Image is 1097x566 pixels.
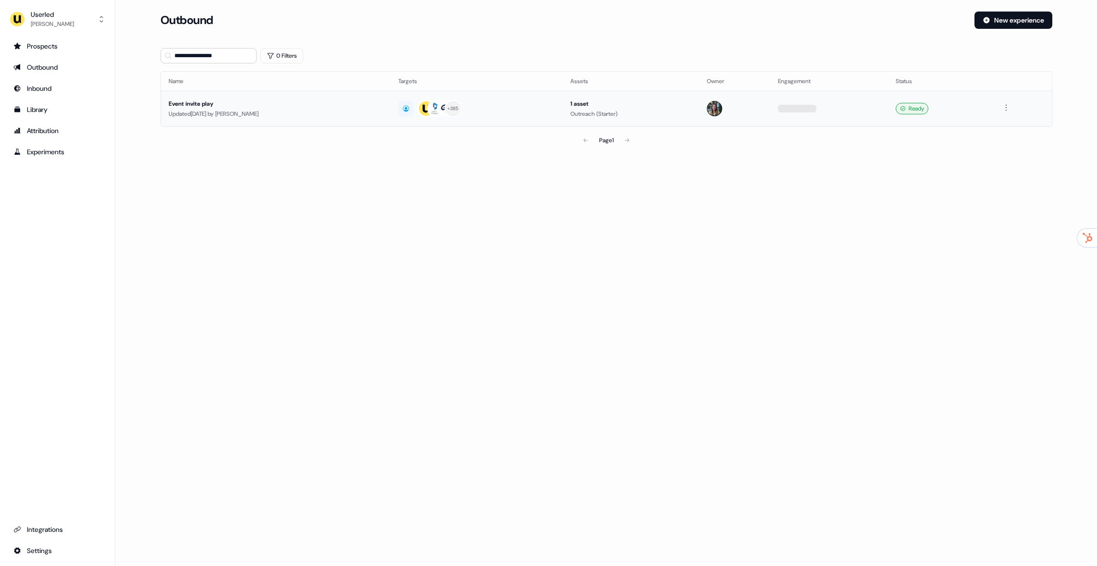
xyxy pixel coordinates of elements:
div: Userled [31,10,74,19]
div: Outreach (Starter) [570,109,691,119]
button: New experience [974,12,1052,29]
div: [PERSON_NAME] [31,19,74,29]
h3: Outbound [160,13,213,27]
th: Owner [699,72,770,91]
button: 0 Filters [260,48,303,63]
div: Ready [896,103,928,114]
a: Go to integrations [8,522,107,537]
div: Page 1 [599,135,614,145]
th: Assets [563,72,699,91]
button: Userled[PERSON_NAME] [8,8,107,31]
a: Go to templates [8,102,107,117]
a: Go to integrations [8,543,107,558]
div: Updated [DATE] by [PERSON_NAME] [169,109,383,119]
div: Integrations [13,525,101,534]
th: Targets [391,72,563,91]
div: 1 asset [570,99,691,109]
div: Inbound [13,84,101,93]
th: Name [161,72,391,91]
th: Status [888,72,993,91]
div: Settings [13,546,101,555]
div: Attribution [13,126,101,135]
div: Prospects [13,41,101,51]
div: Outbound [13,62,101,72]
div: Experiments [13,147,101,157]
img: Charlotte [707,101,722,116]
a: Go to Inbound [8,81,107,96]
div: Library [13,105,101,114]
a: Go to experiments [8,144,107,160]
a: Go to prospects [8,38,107,54]
th: Engagement [770,72,888,91]
div: + 285 [447,104,459,113]
a: Go to attribution [8,123,107,138]
a: Go to outbound experience [8,60,107,75]
div: Event invite play [169,99,383,109]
